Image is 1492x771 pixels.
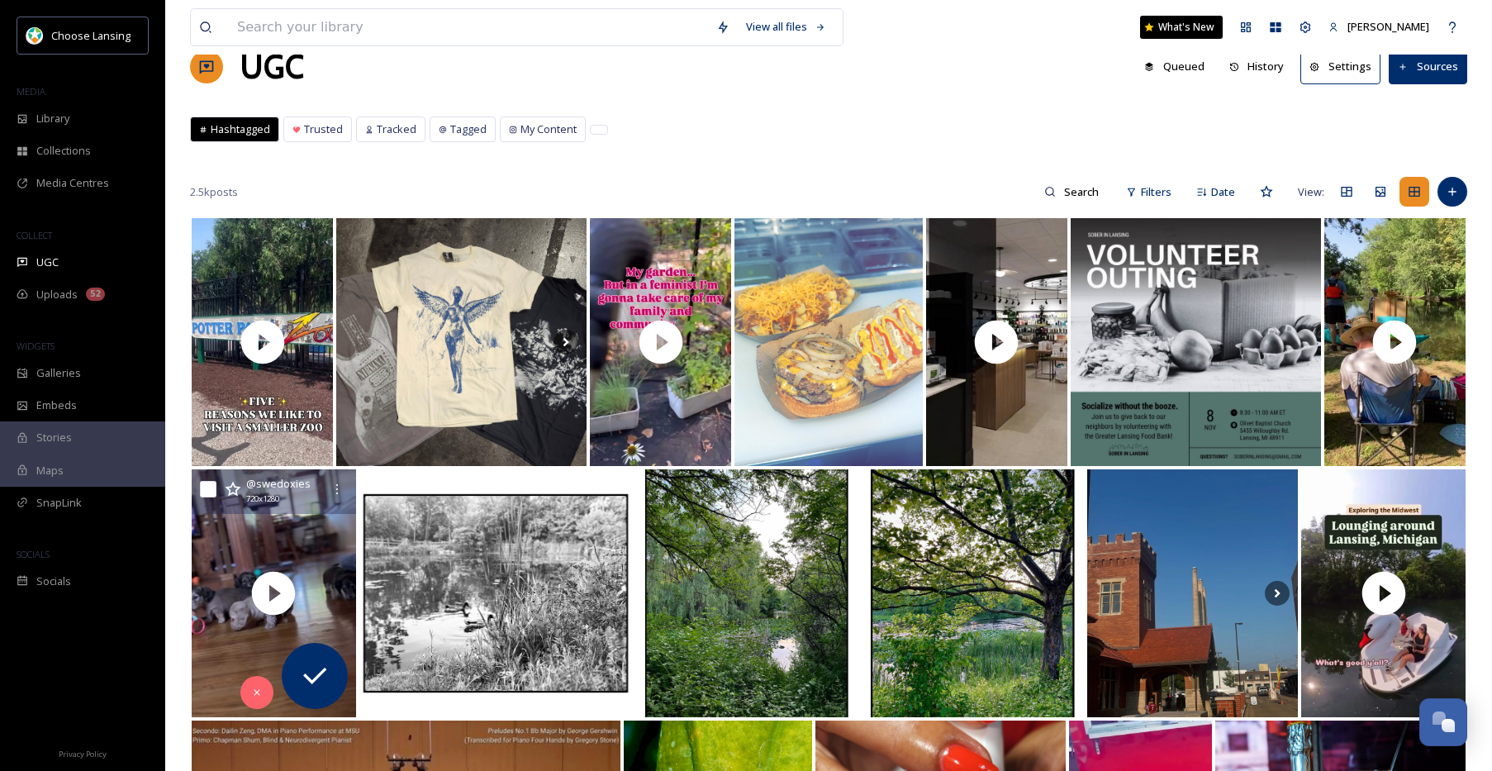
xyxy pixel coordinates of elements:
span: MEDIA [17,85,45,98]
img: thumbnail [188,218,337,466]
a: History [1221,50,1301,83]
div: 52 [86,288,105,301]
img: WE GOT THE BEST BURGERS IN TOWN!🍔 Double Cheese Burger w/ Grilled Onions and a order of Chili Che... [734,218,923,466]
span: Embeds [36,397,77,413]
a: Queued [1136,50,1221,83]
span: Date [1211,184,1235,200]
span: My Content [520,121,577,137]
span: Collections [36,143,91,159]
button: Sources [1389,50,1467,83]
img: Join Sober in Lansing for our final meetup of 2025! You're invited to join us to give back to you... [1071,218,1321,466]
a: [PERSON_NAME] [1320,11,1437,43]
span: COLLECT [17,229,52,241]
span: 2.5k posts [190,184,238,200]
span: 720 x 1280 [246,493,279,505]
span: Privacy Policy [59,749,107,759]
img: logo.jpeg [26,27,43,44]
span: UGC [36,255,59,270]
img: “Painting” May 2024 #photography #art #nature #woods #lansingmi #shotoniphone [861,469,1084,717]
span: SnapLink [36,495,82,511]
input: Search your library [229,9,708,45]
button: Settings [1300,50,1380,83]
span: Choose Lansing [51,28,131,43]
button: History [1221,50,1293,83]
span: @ swedoxies [246,476,311,491]
img: thumbnail [587,218,735,466]
a: UGC [240,42,304,92]
span: Maps [36,463,64,478]
img: Warm day to throw down in the capital today for the BWL 5k. Wasn’t the finish I was hoping for, b... [1087,469,1298,717]
span: Filters [1141,184,1171,200]
img: thumbnail [192,469,356,717]
span: Hashtagged [211,121,270,137]
a: Privacy Policy [59,743,107,763]
img: thumbnail [922,218,1071,466]
span: Uploads [36,287,78,302]
span: Tagged [450,121,487,137]
span: [PERSON_NAME] [1347,19,1429,34]
img: thumbnail [1320,218,1469,466]
span: WIDGETS [17,340,55,352]
a: View all files [738,11,834,43]
span: Trusted [304,121,343,137]
span: Stories [36,430,72,445]
span: Galleries [36,365,81,381]
img: “Secret” May 2024 #photography #art #nature #woods #lansingmi #shotoniphone #pond [635,469,858,717]
span: Library [36,111,69,126]
img: “Searching” May 2024 #photography #art #nature #woods #lansingmi #shotoniphone #pond [359,469,632,717]
input: Search [1056,175,1109,208]
span: Media Centres [36,175,109,191]
img: thumbnail [1301,469,1466,717]
span: Tracked [377,121,416,137]
span: SOCIALS [17,548,50,560]
span: Socials [36,573,71,589]
img: We've got a #nirvana shirt for every day of the week! Come As You Are, and leave with a stack o' ... [336,218,587,466]
a: Settings [1300,50,1389,83]
button: Open Chat [1419,698,1467,746]
a: What's New [1140,16,1223,39]
button: Queued [1136,50,1213,83]
span: View: [1298,184,1324,200]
